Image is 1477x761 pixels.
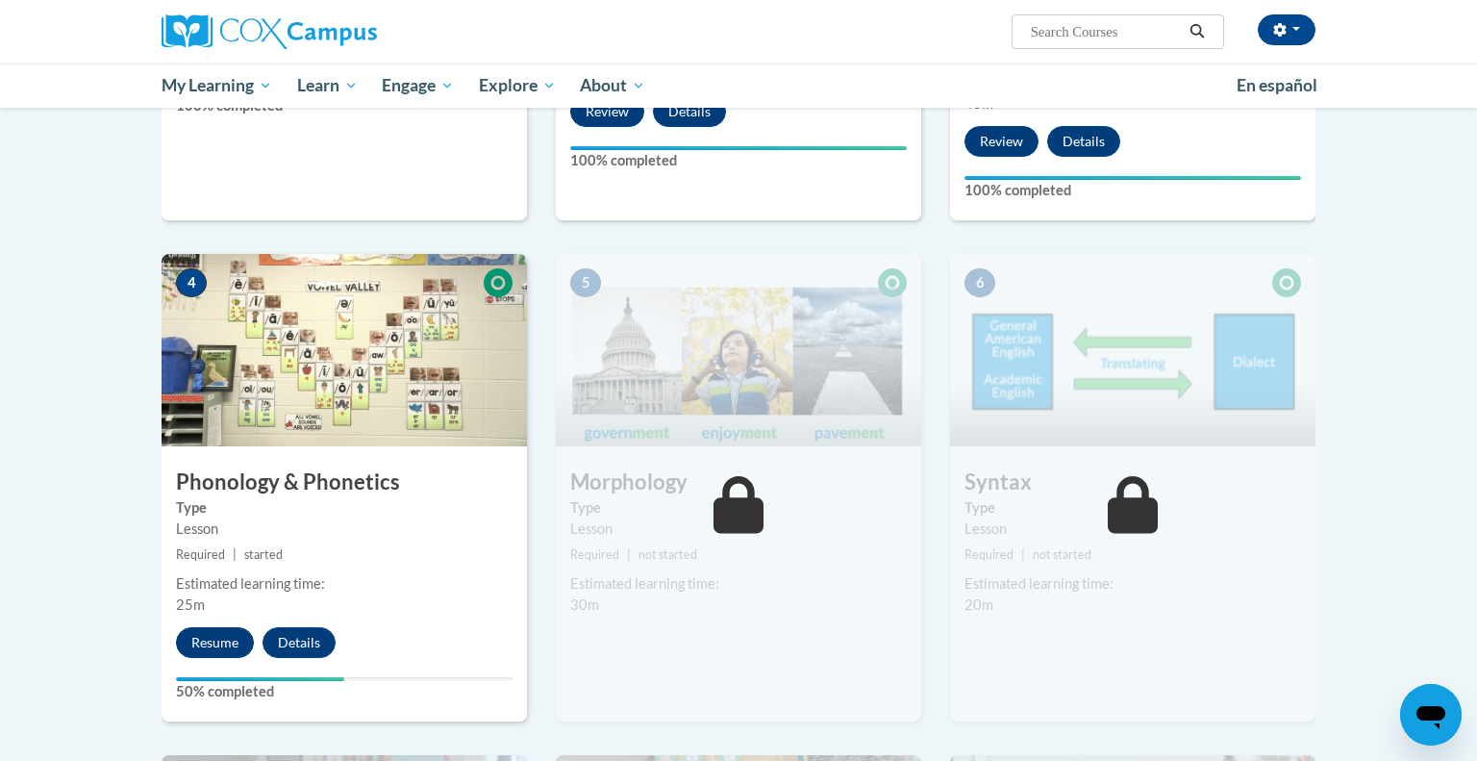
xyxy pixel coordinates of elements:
[570,146,907,150] div: Your progress
[233,547,237,562] span: |
[369,63,466,108] a: Engage
[950,254,1315,446] img: Course Image
[149,63,285,108] a: My Learning
[176,677,344,681] div: Your progress
[570,497,907,519] label: Type
[1400,684,1462,746] iframe: Button to launch messaging window
[263,627,336,658] button: Details
[176,596,205,613] span: 25m
[162,14,527,49] a: Cox Campus
[964,497,1301,519] label: Type
[570,150,907,171] label: 100% completed
[964,519,1301,540] div: Lesson
[1033,547,1091,562] span: not started
[1258,14,1315,45] button: Account Settings
[964,547,1014,562] span: Required
[570,519,907,540] div: Lesson
[964,126,1039,157] button: Review
[176,268,207,297] span: 4
[176,519,513,540] div: Lesson
[950,468,1315,497] h3: Syntax
[1047,126,1120,157] button: Details
[285,63,370,108] a: Learn
[964,596,993,613] span: 20m
[1224,65,1330,106] a: En español
[176,573,513,595] div: Estimated learning time:
[176,681,513,702] label: 50% completed
[556,468,921,497] h3: Morphology
[556,254,921,446] img: Course Image
[479,74,556,97] span: Explore
[580,74,645,97] span: About
[176,547,225,562] span: Required
[570,573,907,595] div: Estimated learning time:
[627,547,631,562] span: |
[570,547,619,562] span: Required
[162,74,272,97] span: My Learning
[133,63,1344,108] div: Main menu
[244,547,283,562] span: started
[568,63,659,108] a: About
[964,573,1301,595] div: Estimated learning time:
[964,95,993,112] span: 40m
[964,268,995,297] span: 6
[162,14,377,49] img: Cox Campus
[466,63,568,108] a: Explore
[162,468,527,497] h3: Phonology & Phonetics
[176,497,513,519] label: Type
[1021,547,1025,562] span: |
[382,74,454,97] span: Engage
[1029,20,1183,43] input: Search Courses
[176,627,254,658] button: Resume
[1237,75,1317,95] span: En español
[570,268,601,297] span: 5
[1183,20,1212,43] button: Search
[570,596,599,613] span: 30m
[653,96,726,127] button: Details
[570,96,644,127] button: Review
[964,176,1301,180] div: Your progress
[162,254,527,446] img: Course Image
[297,74,358,97] span: Learn
[964,180,1301,201] label: 100% completed
[638,547,697,562] span: not started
